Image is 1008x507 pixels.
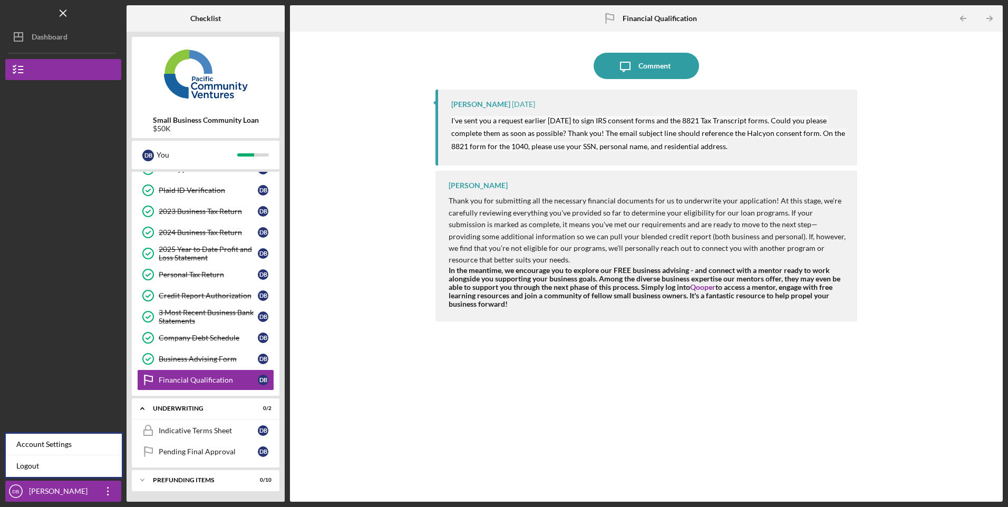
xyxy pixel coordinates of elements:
[449,181,508,190] div: [PERSON_NAME]
[449,266,840,308] strong: In the meantime, we encourage you to explore our FREE business advising - and connect with a ment...
[32,26,67,50] div: Dashboard
[258,446,268,457] div: D B
[26,481,95,504] div: [PERSON_NAME]
[159,245,258,262] div: 2025 Year to Date Profit and Loss Statement
[258,269,268,280] div: D B
[137,327,274,348] a: Company Debt ScheduleDB
[449,195,846,266] p: Thank you for submitting all the necessary financial documents for us to underwrite your applicat...
[5,26,121,47] button: Dashboard
[253,477,272,483] div: 0 / 10
[6,434,122,455] div: Account Settings
[137,264,274,285] a: Personal Tax ReturnDB
[258,354,268,364] div: D B
[690,282,715,291] a: Qooper
[594,53,699,79] button: Comment
[159,228,258,237] div: 2024 Business Tax Return
[451,116,847,151] mark: I've sent you a request earlier [DATE] to sign IRS consent forms and the 8821 Tax Transcript form...
[258,290,268,301] div: D B
[132,42,279,105] img: Product logo
[258,333,268,343] div: D B
[137,306,274,327] a: 3 Most Recent Business Bank StatementsDB
[159,308,258,325] div: 3 Most Recent Business Bank Statements
[12,489,19,494] text: DB
[159,447,258,456] div: Pending Final Approval
[137,243,274,264] a: 2025 Year to Date Profit and Loss StatementDB
[258,311,268,322] div: D B
[159,270,258,279] div: Personal Tax Return
[142,150,154,161] div: D B
[137,348,274,369] a: Business Advising FormDB
[258,425,268,436] div: D B
[137,222,274,243] a: 2024 Business Tax ReturnDB
[159,186,258,194] div: Plaid ID Verification
[5,481,121,502] button: DB[PERSON_NAME]
[190,14,221,23] b: Checklist
[159,376,258,384] div: Financial Qualification
[159,334,258,342] div: Company Debt Schedule
[159,355,258,363] div: Business Advising Form
[451,100,510,109] div: [PERSON_NAME]
[153,124,259,133] div: $50K
[153,116,259,124] b: Small Business Community Loan
[159,426,258,435] div: Indicative Terms Sheet
[623,14,697,23] b: Financial Qualification
[258,206,268,217] div: D B
[137,369,274,391] a: Financial QualificationDB
[137,201,274,222] a: 2023 Business Tax ReturnDB
[153,405,245,412] div: Underwriting
[137,441,274,462] a: Pending Final ApprovalDB
[258,248,268,259] div: D B
[253,405,272,412] div: 0 / 2
[137,420,274,441] a: Indicative Terms SheetDB
[258,185,268,196] div: D B
[638,53,671,79] div: Comment
[157,146,237,164] div: You
[258,375,268,385] div: D B
[258,227,268,238] div: D B
[512,100,535,109] time: 2025-08-06 18:00
[159,207,258,216] div: 2023 Business Tax Return
[153,477,245,483] div: Prefunding Items
[6,455,122,477] a: Logout
[137,180,274,201] a: Plaid ID VerificationDB
[159,291,258,300] div: Credit Report Authorization
[137,285,274,306] a: Credit Report AuthorizationDB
